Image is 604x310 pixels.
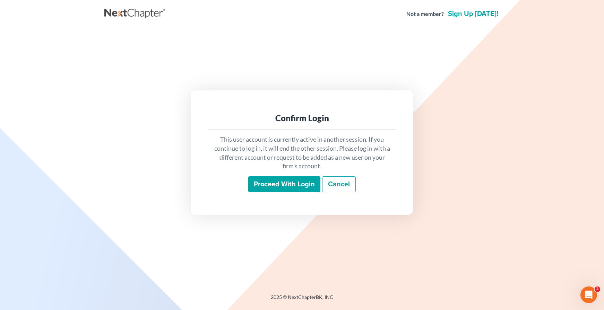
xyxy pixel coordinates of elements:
strong: Not a member? [406,10,444,18]
div: Confirm Login [213,113,391,124]
a: Cancel [322,176,356,192]
iframe: Intercom live chat [580,286,597,303]
input: Proceed with login [248,176,320,192]
span: 2 [595,286,600,292]
div: 2025 © NextChapterBK, INC [104,294,500,306]
a: Sign up [DATE]! [447,10,500,17]
p: This user account is currently active in another session. If you continue to log in, it will end ... [213,135,391,171]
